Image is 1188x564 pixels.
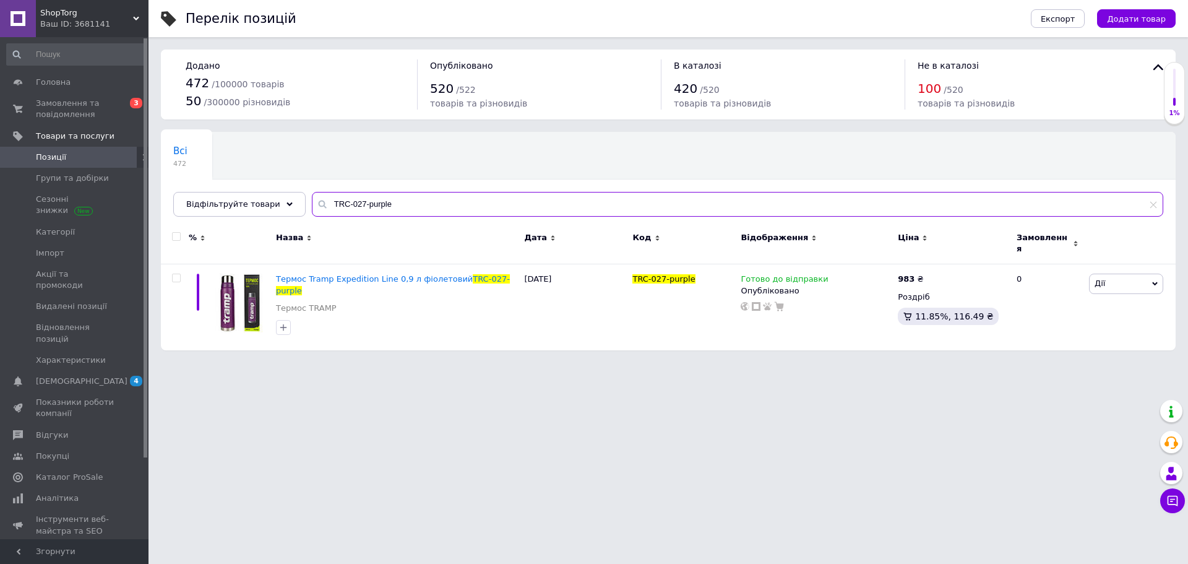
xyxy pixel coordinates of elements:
[36,451,69,462] span: Покупці
[36,173,109,184] span: Групи та добірки
[1041,14,1075,24] span: Експорт
[36,248,64,259] span: Імпорт
[944,85,963,95] span: / 520
[40,19,148,30] div: Ваш ID: 3681141
[898,274,915,284] b: 983
[674,81,697,96] span: 420
[898,292,1006,303] div: Роздріб
[210,274,270,333] img: Термос Tramp Expedition Line 0,9 л фиолетовый TRC-027-purple
[1160,488,1185,513] button: Чат з покупцем
[430,61,493,71] span: Опубліковано
[430,81,454,96] span: 520
[36,430,68,441] span: Відгуки
[186,93,201,108] span: 50
[130,98,142,108] span: 3
[36,194,114,216] span: Сезонні знижки
[6,43,146,66] input: Пошук
[173,159,187,168] span: 472
[1009,264,1086,350] div: 0
[1107,14,1166,24] span: Додати товар
[212,79,284,89] span: / 100000 товарів
[915,311,994,321] span: 11.85%, 116.49 ₴
[312,192,1163,217] input: Пошук по назві позиції, артикулу і пошуковим запитам
[36,376,127,387] span: [DEMOGRAPHIC_DATA]
[741,232,808,243] span: Відображення
[36,131,114,142] span: Товари та послуги
[186,12,296,25] div: Перелік позицій
[36,493,79,504] span: Аналітика
[36,98,114,120] span: Замовлення та повідомлення
[36,397,114,419] span: Показники роботи компанії
[430,98,527,108] span: товарів та різновидів
[276,274,510,295] a: Термос Tramp Expedition Line 0,9 л фіолетовийTRC-027-purple
[36,472,103,483] span: Каталог ProSale
[456,85,475,95] span: / 522
[40,7,133,19] span: ShopTorg
[173,145,187,157] span: Всі
[276,274,473,284] span: Термос Tramp Expedition Line 0,9 л фіолетовий
[186,199,280,209] span: Відфільтруйте товари
[1164,109,1184,118] div: 1%
[918,61,979,71] span: Не в каталозі
[1031,9,1085,28] button: Експорт
[674,98,771,108] span: товарів та різновидів
[524,232,547,243] span: Дата
[741,285,892,297] div: Опубліковано
[1095,279,1105,288] span: Дії
[36,514,114,536] span: Інструменти веб-майстра та SEO
[898,232,919,243] span: Ціна
[186,61,220,71] span: Додано
[898,274,923,285] div: ₴
[36,77,71,88] span: Головна
[276,303,337,314] a: Термос TRAMP
[36,152,66,163] span: Позиції
[130,376,142,386] span: 4
[36,269,114,291] span: Акції та промокоди
[918,98,1015,108] span: товарів та різновидів
[36,355,106,366] span: Характеристики
[632,232,651,243] span: Код
[521,264,629,350] div: [DATE]
[204,97,291,107] span: / 300000 різновидів
[36,301,107,312] span: Видалені позиції
[189,232,197,243] span: %
[700,85,719,95] span: / 520
[918,81,941,96] span: 100
[1017,232,1070,254] span: Замовлення
[186,76,209,90] span: 472
[276,232,303,243] span: Назва
[276,274,510,295] span: TRC-027-purple
[632,274,695,284] span: TRC-027-purple
[674,61,721,71] span: В каталозі
[36,322,114,344] span: Відновлення позицій
[1097,9,1176,28] button: Додати товар
[36,227,75,238] span: Категорії
[741,274,828,287] span: Готово до відправки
